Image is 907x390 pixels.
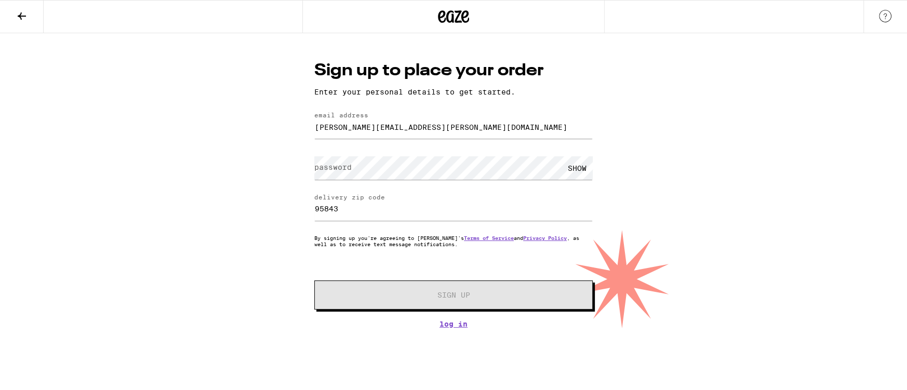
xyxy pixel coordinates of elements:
[437,291,470,299] span: Sign Up
[314,59,593,83] h1: Sign up to place your order
[314,320,593,328] a: Log In
[314,197,593,221] input: delivery zip code
[314,280,593,310] button: Sign Up
[464,235,514,241] a: Terms of Service
[314,88,593,96] p: Enter your personal details to get started.
[314,194,385,200] label: delivery zip code
[314,163,352,171] label: password
[562,156,593,180] div: SHOW
[314,112,368,118] label: email address
[6,7,75,16] span: Hi. Need any help?
[314,115,593,139] input: email address
[314,235,593,247] p: By signing up you're agreeing to [PERSON_NAME]'s and , as well as to receive text message notific...
[523,235,567,241] a: Privacy Policy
